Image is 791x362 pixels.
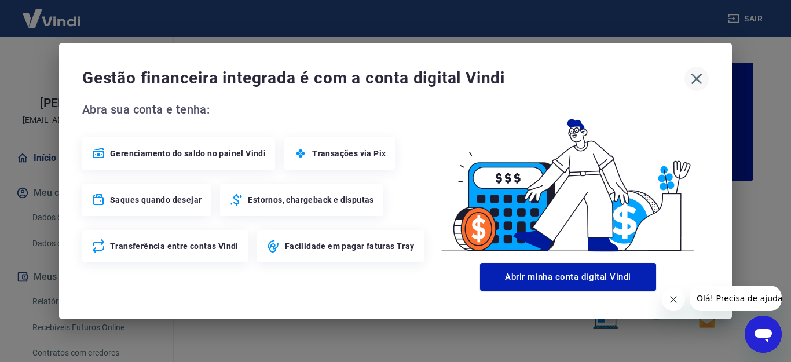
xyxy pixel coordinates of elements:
[7,8,97,17] span: Olá! Precisa de ajuda?
[82,67,684,90] span: Gestão financeira integrada é com a conta digital Vindi
[110,240,239,252] span: Transferência entre contas Vindi
[82,100,427,119] span: Abra sua conta e tenha:
[312,148,386,159] span: Transações via Pix
[427,100,709,258] img: Good Billing
[480,263,656,291] button: Abrir minha conta digital Vindi
[248,194,373,206] span: Estornos, chargeback e disputas
[745,316,782,353] iframe: Botão para abrir a janela de mensagens
[110,194,202,206] span: Saques quando desejar
[662,288,685,311] iframe: Fechar mensagem
[110,148,266,159] span: Gerenciamento do saldo no painel Vindi
[285,240,415,252] span: Facilidade em pagar faturas Tray
[690,286,782,311] iframe: Mensagem da empresa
